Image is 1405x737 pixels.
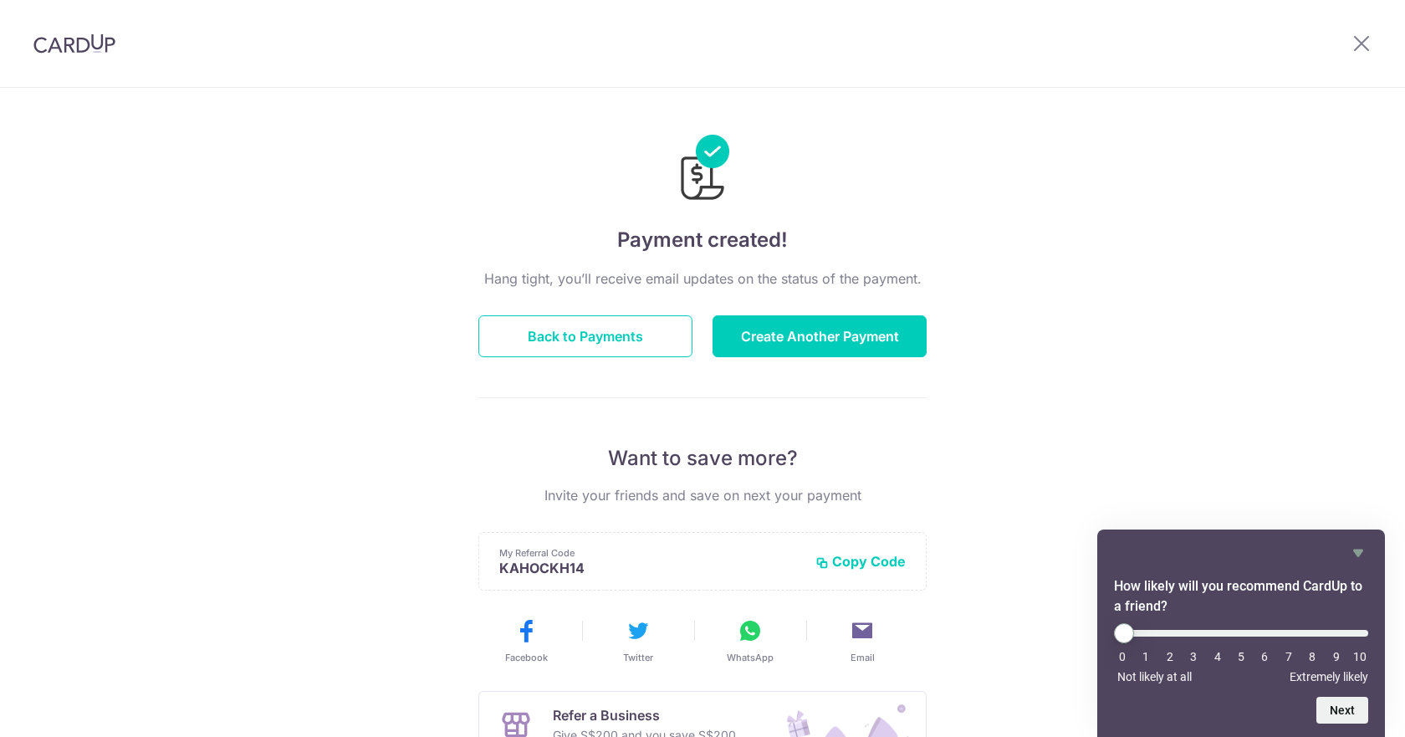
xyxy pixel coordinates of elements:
[478,269,927,289] p: Hang tight, you’ll receive email updates on the status of the payment.
[505,651,548,664] span: Facebook
[1114,650,1131,663] li: 0
[477,617,575,664] button: Facebook
[1290,670,1368,683] span: Extremely likely
[813,617,912,664] button: Email
[1162,650,1178,663] li: 2
[499,560,802,576] p: KAHOCKH14
[1280,650,1297,663] li: 7
[727,651,774,664] span: WhatsApp
[499,546,802,560] p: My Referral Code
[851,651,875,664] span: Email
[1256,650,1273,663] li: 6
[1114,543,1368,724] div: How likely will you recommend CardUp to a friend? Select an option from 0 to 10, with 0 being Not...
[815,553,906,570] button: Copy Code
[553,705,736,725] p: Refer a Business
[1117,670,1192,683] span: Not likely at all
[478,445,927,472] p: Want to save more?
[1114,623,1368,683] div: How likely will you recommend CardUp to a friend? Select an option from 0 to 10, with 0 being Not...
[1137,650,1154,663] li: 1
[1114,576,1368,617] h2: How likely will you recommend CardUp to a friend? Select an option from 0 to 10, with 0 being Not...
[1351,650,1368,663] li: 10
[1348,543,1368,563] button: Hide survey
[478,485,927,505] p: Invite your friends and save on next your payment
[713,315,927,357] button: Create Another Payment
[676,135,729,205] img: Payments
[701,617,800,664] button: WhatsApp
[1328,650,1345,663] li: 9
[1185,650,1202,663] li: 3
[1233,650,1249,663] li: 5
[589,617,687,664] button: Twitter
[478,225,927,255] h4: Payment created!
[623,651,653,664] span: Twitter
[1304,650,1321,663] li: 8
[1316,697,1368,724] button: Next question
[478,315,692,357] button: Back to Payments
[33,33,115,54] img: CardUp
[1209,650,1226,663] li: 4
